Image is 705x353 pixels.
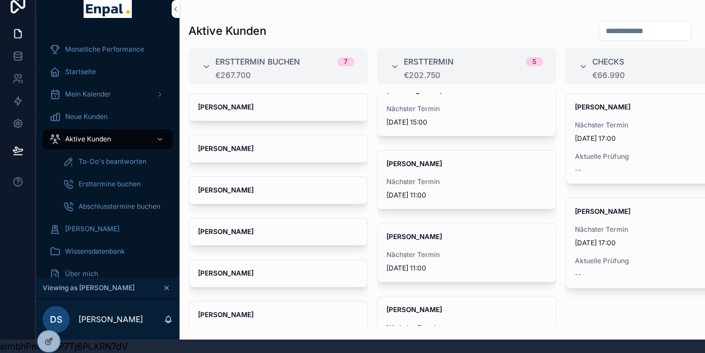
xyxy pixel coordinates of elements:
strong: [PERSON_NAME] [198,144,254,153]
a: [PERSON_NAME] [188,176,368,204]
span: Monatliche Performance [65,45,144,54]
div: scrollable content [36,31,179,277]
h1: Aktive Kunden [188,23,266,39]
span: [DATE] 11:00 [386,191,547,200]
strong: [PERSON_NAME] [386,305,442,314]
a: Ersttermine buchen [56,174,173,194]
span: [DATE] 15:00 [386,118,547,127]
span: Checks [592,56,624,67]
strong: [PERSON_NAME] [575,207,630,216]
span: Ersttermin buchen [215,56,300,67]
a: To-Do's beantworten [56,152,173,172]
span: Über mich [65,269,98,278]
a: [PERSON_NAME]Nächster Termin[DATE] 11:00 [377,150,556,209]
a: [PERSON_NAME] [188,135,368,163]
a: [PERSON_NAME] [188,218,368,246]
a: [PERSON_NAME] [188,301,368,329]
strong: [PERSON_NAME] [198,103,254,111]
a: [PERSON_NAME]Nächster Termin[DATE] 11:00 [377,223,556,282]
strong: [PERSON_NAME] [386,232,442,241]
a: Aktive Kunden [43,129,173,149]
span: Nächster Termin [386,250,547,259]
span: Nächster Termin [386,104,547,113]
a: [PERSON_NAME]Nächster Termin[DATE] 15:00 [377,77,556,136]
strong: [PERSON_NAME] [198,186,254,194]
span: -- [575,166,582,175]
span: Nächster Termin [386,177,547,186]
p: [PERSON_NAME] [79,314,143,325]
a: [PERSON_NAME] [43,219,173,239]
div: 7 [344,57,348,66]
strong: [PERSON_NAME] [575,103,630,111]
span: [PERSON_NAME] [65,224,119,233]
div: €267.700 [215,71,354,80]
span: Wissensdatenbank [65,247,125,256]
span: DS [50,313,62,326]
a: Startseite [43,62,173,82]
strong: [PERSON_NAME] [198,269,254,277]
span: Abschlusstermine buchen [79,202,160,211]
a: Über mich [43,264,173,284]
span: Neue Kunden [65,112,108,121]
a: [PERSON_NAME] [188,259,368,287]
span: Nächster Termin [386,323,547,332]
span: Viewing as [PERSON_NAME] [43,283,135,292]
span: Mein Kalender [65,90,111,99]
a: Neue Kunden [43,107,173,127]
a: Mein Kalender [43,84,173,104]
span: [DATE] 11:00 [386,264,547,273]
span: Aktive Kunden [65,135,111,144]
a: Wissensdatenbank [43,241,173,262]
span: -- [575,270,582,279]
span: To-Do's beantworten [79,157,146,166]
a: Monatliche Performance [43,39,173,59]
a: [PERSON_NAME] [188,93,368,121]
strong: [PERSON_NAME] [386,159,442,168]
a: Abschlusstermine buchen [56,196,173,217]
span: Ersttermin [404,56,454,67]
div: 5 [532,57,536,66]
strong: [PERSON_NAME] [198,227,254,236]
span: Startseite [65,67,96,76]
div: €202.750 [404,71,543,80]
strong: [PERSON_NAME] [198,310,254,319]
span: Ersttermine buchen [79,180,141,189]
